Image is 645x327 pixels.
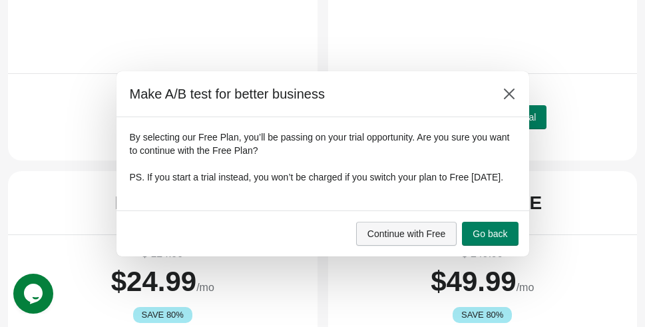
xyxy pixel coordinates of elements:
span: Continue with Free [367,228,446,239]
h2: Make A/B test for better business [130,85,484,103]
p: By selecting our Free Plan, you’ll be passing on your trial opportunity. Are you sure you want to... [130,131,516,157]
iframe: chat widget [13,274,56,314]
button: Go back [462,222,518,246]
span: Go back [473,228,507,239]
p: PS. If you start a trial instead, you won’t be charged if you switch your plan to Free [DATE]. [130,170,516,184]
button: Continue with Free [356,222,457,246]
